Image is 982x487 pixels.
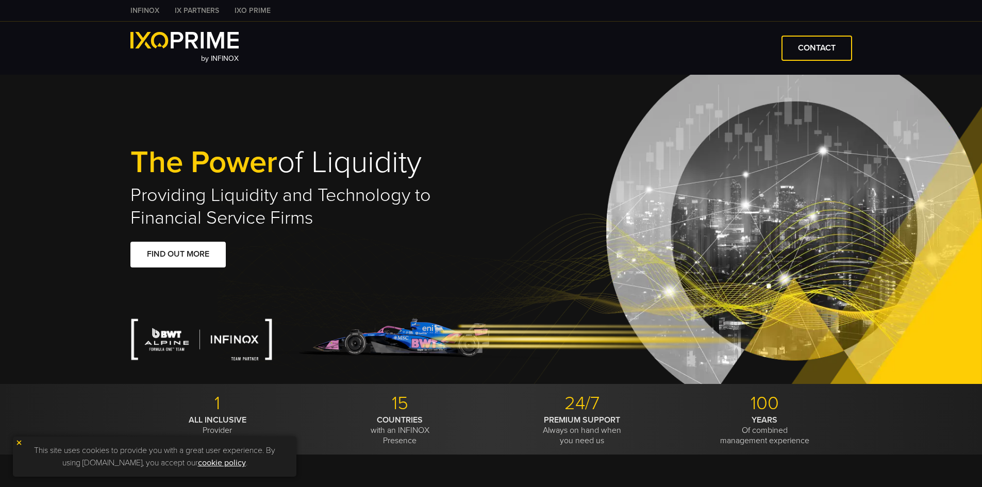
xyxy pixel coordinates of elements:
[130,415,305,435] p: Provider
[130,32,239,64] a: by INFINOX
[312,392,487,415] p: 15
[198,458,246,468] a: cookie policy
[677,415,852,446] p: Of combined management experience
[130,184,491,229] h2: Providing Liquidity and Technology to Financial Service Firms
[123,5,167,16] a: INFINOX
[15,439,23,446] img: yellow close icon
[227,5,278,16] a: IXO PRIME
[312,415,487,446] p: with an INFINOX Presence
[201,54,239,63] span: by INFINOX
[544,415,620,425] strong: PREMIUM SUPPORT
[130,392,305,415] p: 1
[752,415,777,425] strong: YEARS
[130,146,491,179] h1: of Liquidity
[495,415,670,446] p: Always on hand when you need us
[495,392,670,415] p: 24/7
[167,5,227,16] a: IX PARTNERS
[18,442,291,472] p: This site uses cookies to provide you with a great user experience. By using [DOMAIN_NAME], you a...
[677,392,852,415] p: 100
[130,242,226,267] a: FIND OUT MORE
[781,36,852,61] a: CONTACT
[189,415,246,425] strong: ALL INCLUSIVE
[377,415,423,425] strong: COUNTRIES
[130,144,277,181] span: The Power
